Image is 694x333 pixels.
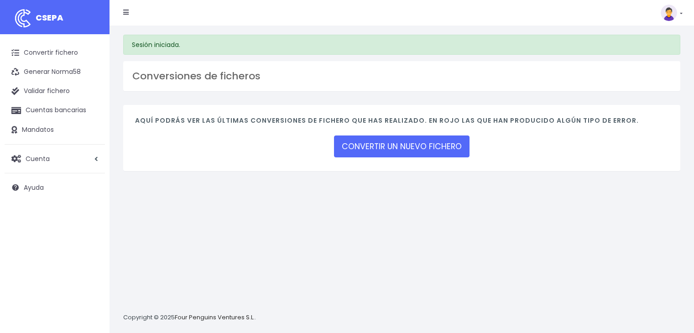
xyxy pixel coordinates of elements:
[5,149,105,168] a: Cuenta
[5,62,105,82] a: Generar Norma58
[5,82,105,101] a: Validar fichero
[26,154,50,163] span: Cuenta
[11,7,34,30] img: logo
[123,35,680,55] div: Sesión iniciada.
[175,313,255,322] a: Four Penguins Ventures S.L.
[36,12,63,23] span: CSEPA
[5,101,105,120] a: Cuentas bancarias
[661,5,677,21] img: profile
[24,183,44,192] span: Ayuda
[334,135,470,157] a: CONVERTIR UN NUEVO FICHERO
[135,117,668,129] h4: Aquí podrás ver las últimas conversiones de fichero que has realizado. En rojo las que han produc...
[5,178,105,197] a: Ayuda
[132,70,671,82] h3: Conversiones de ficheros
[5,43,105,62] a: Convertir fichero
[5,120,105,140] a: Mandatos
[123,313,256,323] p: Copyright © 2025 .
